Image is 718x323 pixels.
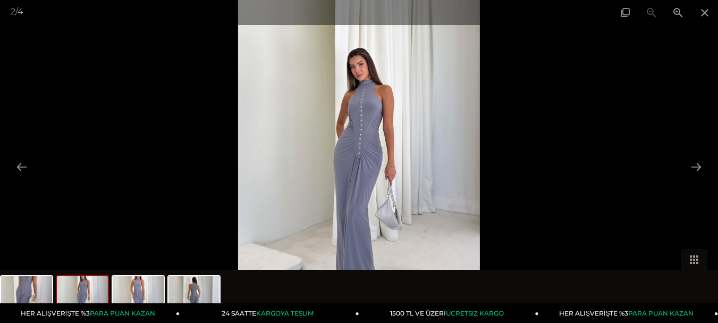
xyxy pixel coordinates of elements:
span: PARA PUAN KAZAN [90,309,155,317]
img: gloria-elbise-26k022-35c60e.jpg [168,276,219,317]
a: 24 SAATTEKARGOYA TESLİM [180,303,359,323]
span: KARGOYA TESLİM [256,309,314,317]
a: 1500 TL VE ÜZERİÜCRETSİZ KARGO [359,303,539,323]
button: Toggle thumbnails [681,249,707,270]
span: 4 [18,6,23,16]
span: 2 [11,6,15,16]
img: gloria-elbise-26k022-88-a12.jpg [113,276,164,317]
img: gloria-elbise-26k022-47b0f6.jpg [57,276,108,317]
img: gloria-elbise-26k022-1efbfa.jpg [1,276,52,317]
span: ÜCRETSİZ KARGO [446,309,504,317]
span: PARA PUAN KAZAN [628,309,694,317]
